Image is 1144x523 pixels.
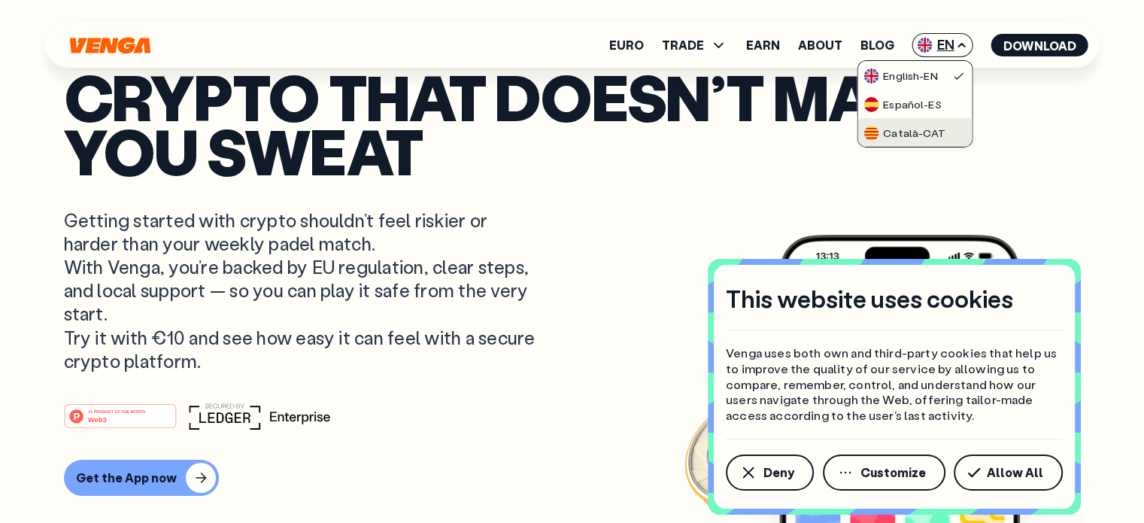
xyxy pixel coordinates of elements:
[823,455,945,491] button: Customize
[860,467,926,479] span: Customize
[68,37,153,54] svg: Home
[991,34,1088,56] button: Download
[87,415,106,424] tspan: Web3
[918,38,933,53] img: flag-uk
[64,208,539,372] p: Getting started with crypto shouldn’t feel riskier or harder than your weekly padel match. With V...
[863,68,937,84] div: English - EN
[746,39,780,51] a: Earn
[860,39,894,51] a: Blog
[975,284,1083,392] img: USDC coin
[662,39,704,51] span: TRADE
[726,283,1013,315] h4: This website uses cookies
[987,467,1043,479] span: Allow All
[681,385,817,521] img: Bitcoin
[763,467,794,479] span: Deny
[863,126,878,141] img: flag-cat
[88,409,145,414] tspan: #1 PRODUCT OF THE MONTH
[726,455,814,491] button: Deny
[76,470,177,485] div: Get the App now
[863,126,945,141] div: Català - CAT
[64,412,177,432] a: #1 PRODUCT OF THE MONTHWeb3
[798,39,842,51] a: About
[954,455,1063,491] button: Allow All
[662,36,728,54] span: TRADE
[609,39,644,51] a: Euro
[726,345,1063,424] p: Venga uses both own and third-party cookies that help us to improve the quality of our service by...
[863,97,941,112] div: Español - ES
[863,97,878,112] img: flag-es
[912,33,973,57] span: EN
[64,69,1081,178] p: Crypto that doesn’t make you sweat
[64,460,1081,496] a: Get the App now
[863,68,878,84] img: flag-uk
[857,90,972,118] a: flag-esEspañol-ES
[64,460,219,496] button: Get the App now
[857,61,972,90] a: flag-ukEnglish-EN
[857,118,972,147] a: flag-catCatalà-CAT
